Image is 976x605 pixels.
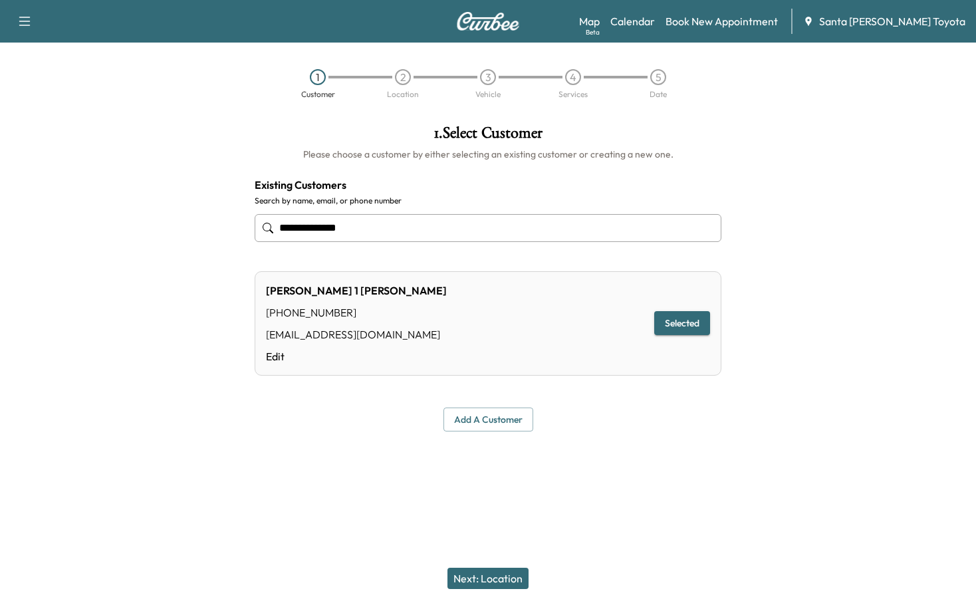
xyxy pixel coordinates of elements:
div: Date [650,90,667,98]
span: Santa [PERSON_NAME] Toyota [819,13,965,29]
button: Selected [654,311,710,336]
div: Services [558,90,588,98]
div: [PHONE_NUMBER] [266,304,447,320]
div: Location [387,90,419,98]
div: Beta [586,27,600,37]
a: Edit [266,348,447,364]
a: Book New Appointment [666,13,778,29]
div: 4 [565,69,581,85]
img: Curbee Logo [456,12,520,31]
label: Search by name, email, or phone number [255,195,721,206]
a: MapBeta [579,13,600,29]
div: 3 [480,69,496,85]
button: Next: Location [447,568,529,589]
div: 1 [310,69,326,85]
div: [PERSON_NAME] 1 [PERSON_NAME] [266,283,447,299]
div: Vehicle [475,90,501,98]
h4: Existing Customers [255,177,721,193]
div: Customer [301,90,335,98]
h1: 1 . Select Customer [255,125,721,148]
div: 2 [395,69,411,85]
div: 5 [650,69,666,85]
h6: Please choose a customer by either selecting an existing customer or creating a new one. [255,148,721,161]
a: Calendar [610,13,655,29]
div: [EMAIL_ADDRESS][DOMAIN_NAME] [266,326,447,342]
button: Add a customer [443,408,533,432]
